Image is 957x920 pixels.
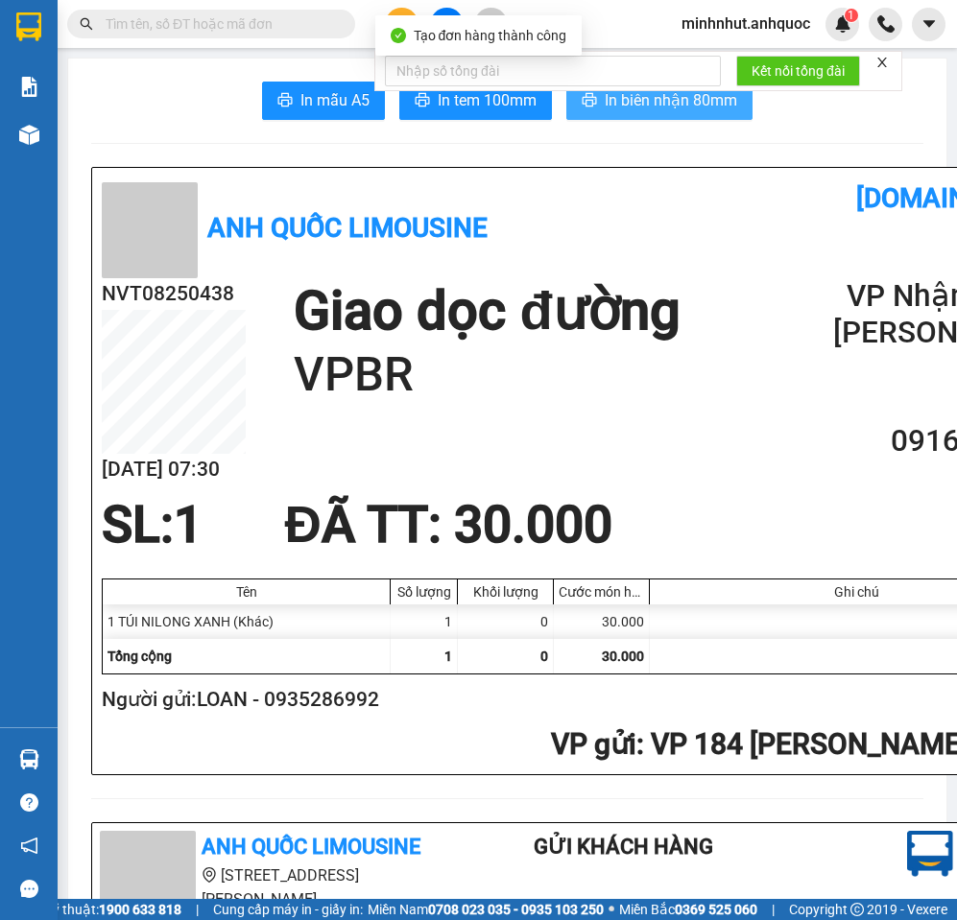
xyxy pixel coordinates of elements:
span: printer [277,92,293,110]
span: In tem 100mm [438,88,537,112]
span: question-circle [20,793,38,812]
h2: NVT08250438 [102,278,246,310]
span: ĐÃ TT : 30.000 [284,495,611,554]
span: 1 [848,9,854,22]
input: Tìm tên, số ĐT hoặc mã đơn [106,13,332,35]
div: Tên [108,584,385,600]
div: Cước món hàng [559,584,644,600]
span: message [20,880,38,898]
span: notification [20,837,38,855]
img: logo.jpg [907,831,953,877]
input: Nhập số tổng đài [385,56,721,86]
span: environment [202,867,217,883]
span: close [875,56,889,69]
button: caret-down [912,8,945,41]
strong: 0708 023 035 - 0935 103 250 [428,902,604,917]
span: 1 [444,649,452,664]
b: Anh Quốc Limousine [207,212,488,244]
span: caret-down [921,15,938,33]
button: file-add [430,8,464,41]
button: printerIn biên nhận 80mm [566,82,753,120]
span: copyright [850,903,864,916]
span: VP gửi [551,727,636,761]
img: icon-new-feature [834,15,851,33]
span: printer [582,92,597,110]
sup: 1 [845,9,858,22]
span: search [80,17,93,31]
span: SL: [102,495,174,554]
b: Anh Quốc Limousine [202,835,420,859]
span: minhnhut.anhquoc [666,12,825,35]
span: Tạo đơn hàng thành công [414,28,567,43]
h1: VPBR [294,344,680,406]
span: Kết nối tổng đài [752,60,845,82]
span: 1 [174,495,203,554]
button: printerIn tem 100mm [399,82,552,120]
div: 1 [391,604,458,639]
div: Số lượng [395,584,452,600]
span: | [196,899,199,920]
div: 0 [458,604,554,639]
button: aim [474,8,508,41]
span: Miền Bắc [619,899,757,920]
span: Hỗ trợ kỹ thuật: [5,899,181,920]
span: In mẫu A5 [300,88,370,112]
div: 1 TÚI NILONG XANH (Khác) [103,604,391,639]
span: | [772,899,775,920]
button: Kết nối tổng đài [736,56,860,86]
div: 30.000 [554,604,650,639]
span: ⚪️ [609,906,614,913]
img: solution-icon [19,77,39,97]
img: logo-vxr [16,12,41,41]
span: printer [415,92,430,110]
span: Tổng cộng [108,649,172,664]
img: phone-icon [877,15,895,33]
span: Miền Nam [368,899,604,920]
div: Khối lượng [463,584,548,600]
span: 30.000 [602,649,644,664]
img: warehouse-icon [19,749,39,769]
button: printerIn mẫu A5 [262,82,385,120]
b: Gửi khách hàng [534,835,713,859]
strong: 0369 525 060 [675,902,757,917]
span: In biên nhận 80mm [605,88,737,112]
button: plus [385,8,419,41]
strong: 1900 633 818 [99,902,181,917]
img: warehouse-icon [19,125,39,145]
li: [STREET_ADDRESS][PERSON_NAME] [100,863,457,911]
span: 0 [540,649,548,664]
h2: [DATE] 07:30 [102,454,246,485]
h1: Giao dọc đường [294,278,680,344]
span: check-circle [391,28,406,43]
span: Cung cấp máy in - giấy in: [213,899,363,920]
